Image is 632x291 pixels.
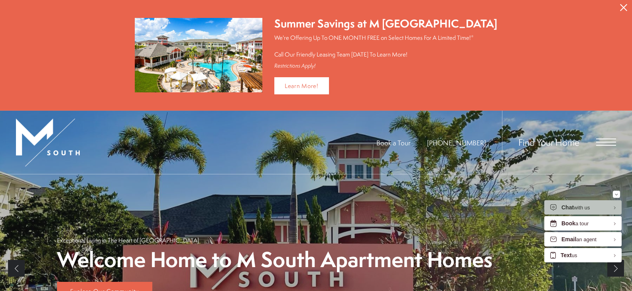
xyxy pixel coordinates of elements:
a: Next [607,260,624,277]
a: Find Your Home [518,136,579,148]
p: We're Offering Up To ONE MONTH FREE on Select Homes For A Limited Time!* Call Our Friendly Leasin... [274,33,497,59]
a: Book a Tour [376,138,410,147]
a: Previous [8,260,25,277]
span: [PHONE_NUMBER] [427,138,486,147]
img: Summer Savings at M South Apartments [135,18,262,92]
p: Exceptional Living in The Heart of [GEOGRAPHIC_DATA] [57,236,199,244]
p: Welcome Home to M South Apartment Homes [57,248,492,271]
img: MSouth [16,119,80,166]
button: Open Menu [596,139,616,146]
a: Learn More! [274,77,329,94]
div: Summer Savings at M [GEOGRAPHIC_DATA] [274,16,497,31]
a: Call us at (813) 945-4462 [427,138,486,147]
div: Restrictions Apply! [274,62,497,69]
